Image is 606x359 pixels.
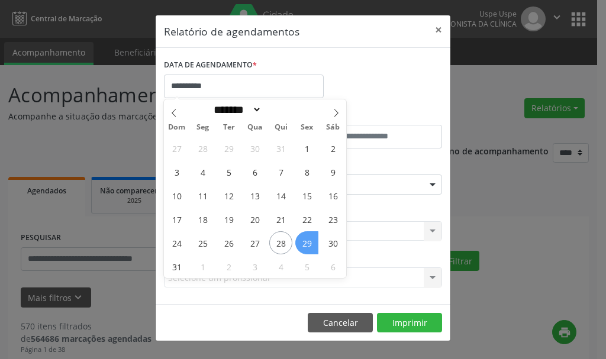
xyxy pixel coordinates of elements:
[269,255,292,278] span: Setembro 4, 2025
[242,124,268,131] span: Qua
[321,160,344,183] span: Agosto 9, 2025
[320,124,346,131] span: Sáb
[165,208,188,231] span: Agosto 17, 2025
[191,137,214,160] span: Julho 28, 2025
[306,106,442,125] label: ATÉ
[165,184,188,207] span: Agosto 10, 2025
[191,208,214,231] span: Agosto 18, 2025
[243,184,266,207] span: Agosto 13, 2025
[217,137,240,160] span: Julho 29, 2025
[190,124,216,131] span: Seg
[268,124,294,131] span: Qui
[295,137,318,160] span: Agosto 1, 2025
[217,255,240,278] span: Setembro 2, 2025
[243,137,266,160] span: Julho 30, 2025
[321,184,344,207] span: Agosto 16, 2025
[191,231,214,254] span: Agosto 25, 2025
[164,24,299,39] h5: Relatório de agendamentos
[165,231,188,254] span: Agosto 24, 2025
[209,104,262,116] select: Month
[191,255,214,278] span: Setembro 1, 2025
[269,160,292,183] span: Agosto 7, 2025
[217,160,240,183] span: Agosto 5, 2025
[243,160,266,183] span: Agosto 6, 2025
[308,313,373,333] button: Cancelar
[295,255,318,278] span: Setembro 5, 2025
[217,231,240,254] span: Agosto 26, 2025
[216,124,242,131] span: Ter
[269,184,292,207] span: Agosto 14, 2025
[321,137,344,160] span: Agosto 2, 2025
[165,255,188,278] span: Agosto 31, 2025
[295,231,318,254] span: Agosto 29, 2025
[377,313,442,333] button: Imprimir
[269,137,292,160] span: Julho 31, 2025
[295,208,318,231] span: Agosto 22, 2025
[165,160,188,183] span: Agosto 3, 2025
[243,255,266,278] span: Setembro 3, 2025
[165,137,188,160] span: Julho 27, 2025
[269,231,292,254] span: Agosto 28, 2025
[164,124,190,131] span: Dom
[294,124,320,131] span: Sex
[262,104,301,116] input: Year
[217,208,240,231] span: Agosto 19, 2025
[269,208,292,231] span: Agosto 21, 2025
[321,231,344,254] span: Agosto 30, 2025
[321,208,344,231] span: Agosto 23, 2025
[164,56,257,75] label: DATA DE AGENDAMENTO
[321,255,344,278] span: Setembro 6, 2025
[217,184,240,207] span: Agosto 12, 2025
[243,208,266,231] span: Agosto 20, 2025
[191,160,214,183] span: Agosto 4, 2025
[427,15,450,44] button: Close
[243,231,266,254] span: Agosto 27, 2025
[295,184,318,207] span: Agosto 15, 2025
[191,184,214,207] span: Agosto 11, 2025
[295,160,318,183] span: Agosto 8, 2025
